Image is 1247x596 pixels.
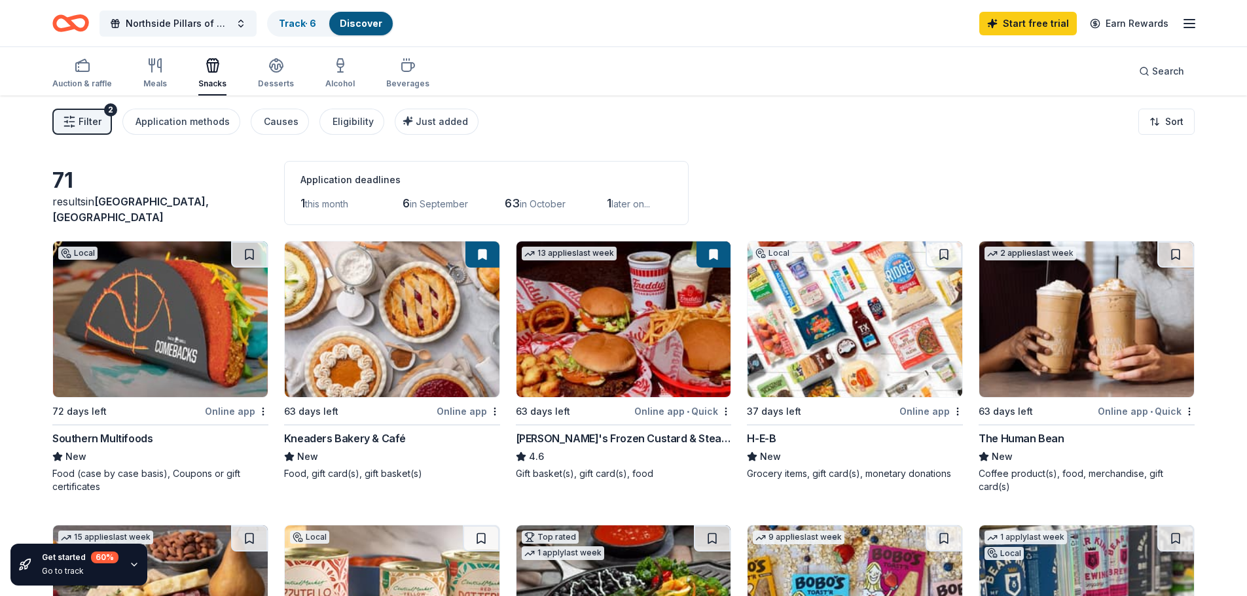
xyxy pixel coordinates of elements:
div: Application methods [136,114,230,130]
div: Food (case by case basis), Coupons or gift certificates [52,467,268,493]
button: Filter2 [52,109,112,135]
div: Top rated [522,531,579,544]
div: 13 applies last week [522,247,617,260]
div: Online app [205,403,268,419]
div: Desserts [258,79,294,89]
a: Image for Freddy's Frozen Custard & Steakburgers13 applieslast week63 days leftOnline app•Quick[P... [516,241,732,480]
div: Alcohol [325,79,355,89]
button: Just added [395,109,479,135]
span: Sort [1165,114,1184,130]
a: Earn Rewards [1082,12,1176,35]
div: Beverages [386,79,429,89]
span: • [1150,406,1153,417]
span: 63 [505,196,520,210]
div: Kneaders Bakery & Café [284,430,406,446]
span: New [992,449,1013,465]
div: Southern Multifoods [52,430,153,446]
div: 71 [52,167,268,194]
a: Image for Kneaders Bakery & Café63 days leftOnline appKneaders Bakery & CaféNewFood, gift card(s)... [284,241,500,480]
a: Image for Southern MultifoodsLocal72 days leftOnline appSouthern MultifoodsNewFood (case by case ... [52,241,268,493]
a: Image for H-E-BLocal37 days leftOnline appH-E-BNewGrocery items, gift card(s), monetary donations [747,241,963,480]
span: in [52,195,209,224]
span: New [297,449,318,465]
span: 1 [300,196,305,210]
button: Search [1129,58,1195,84]
div: Online app [899,403,963,419]
img: Image for The Human Bean [979,241,1194,397]
img: Image for H-E-B [748,241,962,397]
div: [PERSON_NAME]'s Frozen Custard & Steakburgers [516,430,732,446]
span: this month [305,198,348,209]
a: Discover [340,18,382,29]
button: Beverages [386,52,429,96]
div: 15 applies last week [58,531,153,544]
div: 37 days left [747,404,801,419]
div: Online app Quick [1098,403,1195,419]
div: results [52,194,268,225]
div: Meals [143,79,167,89]
div: 2 applies last week [985,247,1076,260]
a: Image for The Human Bean2 applieslast week63 days leftOnline app•QuickThe Human BeanNewCoffee pro... [979,241,1195,493]
div: The Human Bean [979,430,1064,446]
span: Search [1152,63,1184,79]
div: Gift basket(s), gift card(s), food [516,467,732,480]
span: New [65,449,86,465]
span: in September [410,198,468,209]
div: Auction & raffle [52,79,112,89]
span: 6 [403,196,410,210]
button: Eligibility [319,109,384,135]
span: 4.6 [529,449,544,465]
span: New [760,449,781,465]
div: Food, gift card(s), gift basket(s) [284,467,500,480]
span: Just added [416,116,468,127]
div: Local [290,531,329,544]
div: H-E-B [747,430,776,446]
div: 1 apply last week [985,531,1067,544]
div: Application deadlines [300,172,672,188]
button: Application methods [122,109,240,135]
button: Meals [143,52,167,96]
button: Track· 6Discover [267,10,394,37]
button: Auction & raffle [52,52,112,96]
span: in October [520,198,566,209]
div: Online app Quick [634,403,731,419]
button: Snacks [198,52,226,96]
div: Local [58,247,98,260]
span: Northside Pillars of Character Gala [126,16,230,31]
div: Snacks [198,79,226,89]
span: 1 [607,196,611,210]
div: 63 days left [516,404,570,419]
button: Sort [1138,109,1195,135]
img: Image for Freddy's Frozen Custard & Steakburgers [516,241,731,397]
div: 1 apply last week [522,546,604,560]
div: Grocery items, gift card(s), monetary donations [747,467,963,480]
span: later on... [611,198,650,209]
div: Local [753,247,792,260]
img: Image for Southern Multifoods [53,241,268,397]
div: 63 days left [979,404,1033,419]
div: 60 % [91,552,118,563]
button: Northside Pillars of Character Gala [99,10,257,37]
a: Start free trial [979,12,1077,35]
div: 63 days left [284,404,338,419]
span: • [687,406,689,417]
div: 72 days left [52,404,107,419]
img: Image for Kneaders Bakery & Café [285,241,499,397]
a: Home [52,8,89,39]
div: Coffee product(s), food, merchandise, gift card(s) [979,467,1195,493]
a: Track· 6 [279,18,316,29]
div: Online app [437,403,500,419]
div: Causes [264,114,298,130]
div: 9 applies last week [753,531,844,544]
button: Causes [251,109,309,135]
div: Go to track [42,566,118,576]
div: Eligibility [333,114,374,130]
span: Filter [79,114,101,130]
div: 2 [104,103,117,116]
button: Desserts [258,52,294,96]
span: [GEOGRAPHIC_DATA], [GEOGRAPHIC_DATA] [52,195,209,224]
div: Get started [42,552,118,563]
div: Local [985,547,1024,560]
button: Alcohol [325,52,355,96]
